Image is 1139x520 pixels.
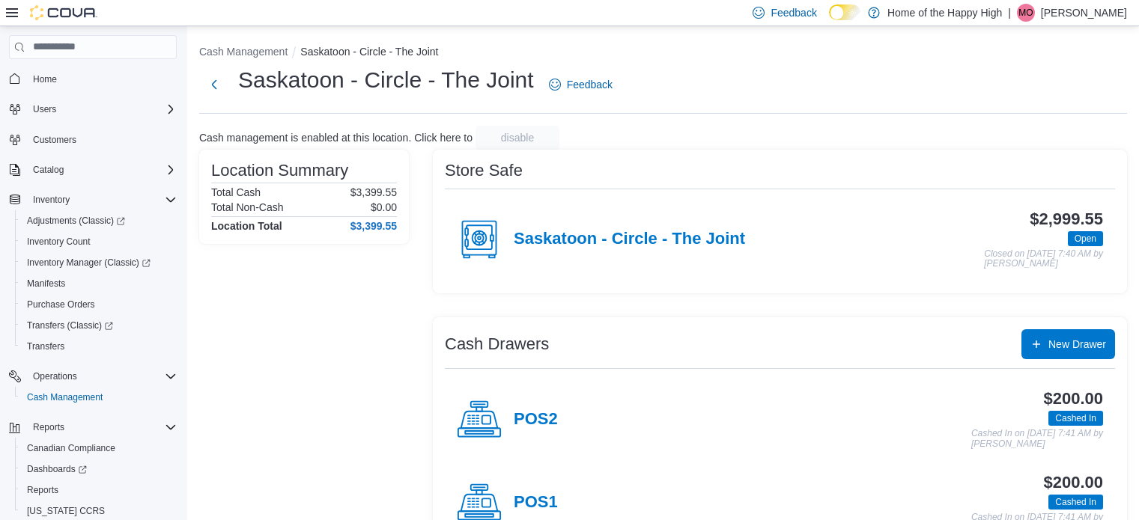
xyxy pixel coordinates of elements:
[543,70,619,100] a: Feedback
[3,159,183,180] button: Catalog
[514,493,558,513] h4: POS1
[199,46,288,58] button: Cash Management
[15,315,183,336] a: Transfers (Classic)
[21,275,71,293] a: Manifests
[1030,210,1103,228] h3: $2,999.55
[1021,329,1115,359] button: New Drawer
[21,460,93,478] a: Dashboards
[3,68,183,90] button: Home
[27,161,177,179] span: Catalog
[15,459,183,480] a: Dashboards
[199,70,229,100] button: Next
[3,129,183,150] button: Customers
[211,186,261,198] h6: Total Cash
[1048,411,1103,426] span: Cashed In
[445,162,523,180] h3: Store Safe
[476,126,559,150] button: disable
[1044,474,1103,492] h3: $200.00
[27,131,82,149] a: Customers
[1017,4,1035,22] div: Mackail Orth
[15,438,183,459] button: Canadian Compliance
[33,421,64,433] span: Reports
[33,370,77,382] span: Operations
[15,252,183,273] a: Inventory Manager (Classic)
[1075,232,1096,245] span: Open
[30,5,97,20] img: Cova
[27,100,177,118] span: Users
[27,367,83,385] button: Operations
[371,201,397,213] p: $0.00
[21,439,121,457] a: Canadian Compliance
[21,316,119,334] a: Transfers (Classic)
[21,212,177,230] span: Adjustments (Classic)
[15,480,183,501] button: Reports
[33,73,57,85] span: Home
[350,220,397,232] h4: $3,399.55
[1048,495,1103,510] span: Cashed In
[33,103,56,115] span: Users
[15,336,183,357] button: Transfers
[199,44,1127,62] nav: An example of EuiBreadcrumbs
[27,299,95,311] span: Purchase Orders
[21,388,177,406] span: Cash Management
[15,273,183,294] button: Manifests
[15,231,183,252] button: Inventory Count
[27,191,177,209] span: Inventory
[21,337,177,355] span: Transfers
[3,99,183,120] button: Users
[27,130,177,149] span: Customers
[21,233,97,251] a: Inventory Count
[27,505,105,517] span: [US_STATE] CCRS
[211,220,282,232] h4: Location Total
[300,46,438,58] button: Saskatoon - Circle - The Joint
[27,418,177,436] span: Reports
[21,275,177,293] span: Manifests
[27,367,177,385] span: Operations
[27,215,125,227] span: Adjustments (Classic)
[27,161,70,179] button: Catalog
[27,236,91,248] span: Inventory Count
[211,162,348,180] h3: Location Summary
[27,319,113,331] span: Transfers (Classic)
[27,442,115,454] span: Canadian Compliance
[771,5,816,20] span: Feedback
[15,294,183,315] button: Purchase Orders
[238,65,534,95] h1: Saskatoon - Circle - The Joint
[887,4,1002,22] p: Home of the Happy High
[1008,4,1011,22] p: |
[21,481,177,499] span: Reports
[1044,390,1103,408] h3: $200.00
[21,212,131,230] a: Adjustments (Classic)
[27,70,177,88] span: Home
[27,391,103,403] span: Cash Management
[1041,4,1127,22] p: [PERSON_NAME]
[27,418,70,436] button: Reports
[21,296,101,313] a: Purchase Orders
[1018,4,1033,22] span: MO
[1068,231,1103,246] span: Open
[27,484,58,496] span: Reports
[27,257,151,269] span: Inventory Manager (Classic)
[829,20,830,21] span: Dark Mode
[21,316,177,334] span: Transfers (Classic)
[21,502,177,520] span: Washington CCRS
[3,417,183,438] button: Reports
[21,388,109,406] a: Cash Management
[211,201,284,213] h6: Total Non-Cash
[3,366,183,387] button: Operations
[350,186,397,198] p: $3,399.55
[27,191,76,209] button: Inventory
[27,100,62,118] button: Users
[829,4,860,20] input: Dark Mode
[1055,495,1096,509] span: Cashed In
[33,194,70,206] span: Inventory
[27,278,65,290] span: Manifests
[27,70,63,88] a: Home
[15,210,183,231] a: Adjustments (Classic)
[15,387,183,408] button: Cash Management
[21,481,64,499] a: Reports
[21,502,111,520] a: [US_STATE] CCRS
[514,230,745,249] h4: Saskatoon - Circle - The Joint
[514,410,558,429] h4: POS2
[21,296,177,313] span: Purchase Orders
